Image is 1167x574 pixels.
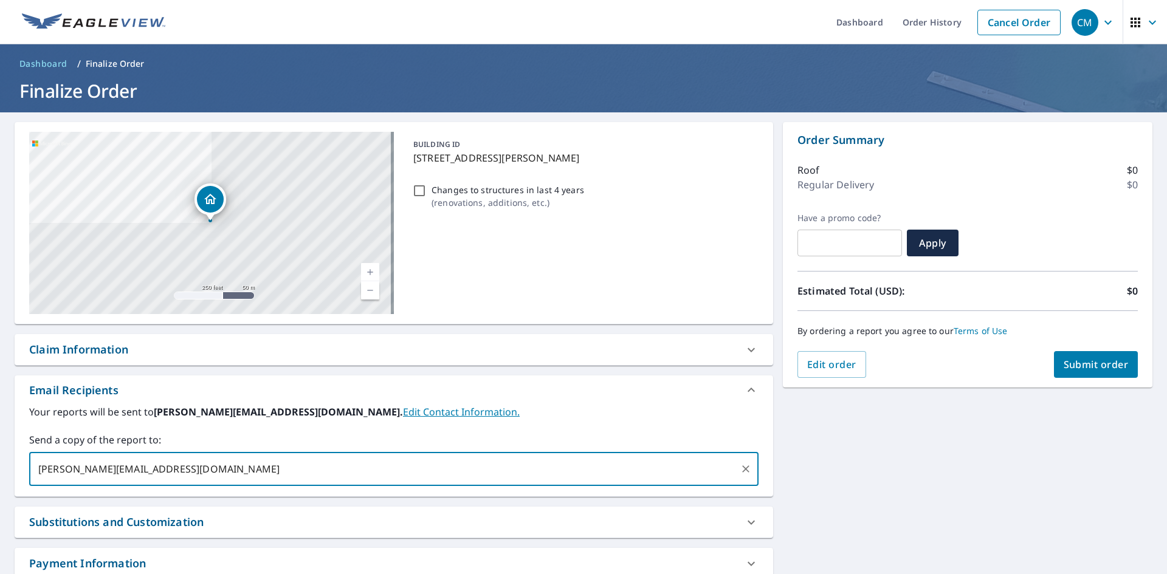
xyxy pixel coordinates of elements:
nav: breadcrumb [15,54,1152,73]
div: Claim Information [15,334,773,365]
button: Clear [737,460,754,477]
label: Send a copy of the report to: [29,432,759,447]
label: Your reports will be sent to [29,405,759,419]
div: Email Recipients [29,382,119,398]
div: Payment Information [29,555,146,572]
a: EditContactInfo [403,405,520,419]
button: Edit order [797,351,866,378]
p: Finalize Order [86,58,145,70]
p: BUILDING ID [413,139,460,149]
span: Edit order [807,358,856,371]
p: Order Summary [797,132,1138,148]
a: Terms of Use [954,325,1008,337]
p: Changes to structures in last 4 years [432,183,584,196]
p: Estimated Total (USD): [797,284,968,298]
div: Dropped pin, building 1, Residential property, 701 Sherwood Ln Edmond, OK 73034 [194,183,226,221]
div: Substitutions and Customization [15,507,773,538]
button: Apply [907,230,959,256]
p: $0 [1127,163,1138,177]
p: $0 [1127,177,1138,192]
div: Substitutions and Customization [29,514,204,530]
span: Dashboard [19,58,67,70]
h1: Finalize Order [15,78,1152,103]
p: ( renovations, additions, etc. ) [432,196,584,209]
li: / [77,56,81,71]
p: [STREET_ADDRESS][PERSON_NAME] [413,151,754,165]
p: Roof [797,163,820,177]
img: EV Logo [22,13,165,32]
span: Submit order [1064,358,1129,371]
div: Claim Information [29,341,128,358]
a: Current Level 17, Zoom Out [361,281,379,299]
div: Email Recipients [15,375,773,405]
a: Dashboard [15,54,72,73]
b: [PERSON_NAME][EMAIL_ADDRESS][DOMAIN_NAME]. [154,405,403,419]
div: CM [1072,9,1098,36]
a: Cancel Order [977,10,1061,35]
p: By ordering a report you agree to our [797,326,1138,337]
p: Regular Delivery [797,177,874,192]
span: Apply [917,236,949,250]
label: Have a promo code? [797,213,902,224]
a: Current Level 17, Zoom In [361,263,379,281]
p: $0 [1127,284,1138,298]
button: Submit order [1054,351,1138,378]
